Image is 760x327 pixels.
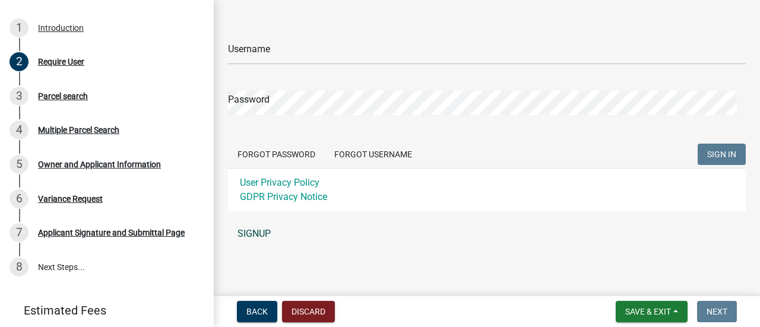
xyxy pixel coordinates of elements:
[9,223,28,242] div: 7
[9,189,28,208] div: 6
[9,299,195,322] a: Estimated Fees
[38,228,185,237] div: Applicant Signature and Submittal Page
[246,307,268,316] span: Back
[9,18,28,37] div: 1
[240,177,319,188] a: User Privacy Policy
[38,195,103,203] div: Variance Request
[9,155,28,174] div: 5
[9,87,28,106] div: 3
[9,52,28,71] div: 2
[237,301,277,322] button: Back
[616,301,688,322] button: Save & Exit
[228,144,325,165] button: Forgot Password
[9,120,28,139] div: 4
[38,160,161,169] div: Owner and Applicant Information
[228,222,746,246] a: SIGNUP
[698,144,746,165] button: SIGN IN
[707,307,727,316] span: Next
[38,92,88,100] div: Parcel search
[707,150,736,159] span: SIGN IN
[38,126,119,134] div: Multiple Parcel Search
[625,307,671,316] span: Save & Exit
[697,301,737,322] button: Next
[240,191,327,202] a: GDPR Privacy Notice
[38,58,84,66] div: Require User
[282,301,335,322] button: Discard
[325,144,422,165] button: Forgot Username
[9,258,28,277] div: 8
[38,24,84,32] div: Introduction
